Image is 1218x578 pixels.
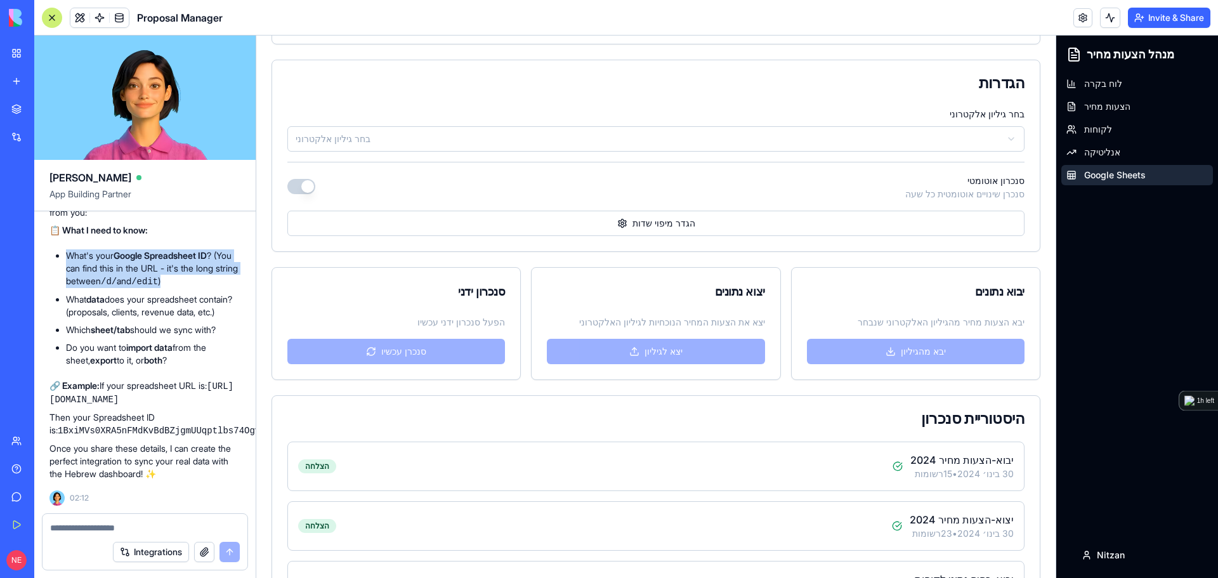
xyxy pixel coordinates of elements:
[49,380,100,391] strong: 🔗 Example:
[805,61,957,81] a: הצעות מחיר
[653,476,757,492] div: יצוא - הצעות מחיר 2024
[49,188,240,211] span: App Building Partner
[805,129,957,150] a: Google Sheets
[291,280,508,293] p: יצא את הצעות המחיר הנוכחיות לגיליון האלקטרוני
[70,493,89,503] span: 02:12
[49,225,148,235] strong: 📋 What I need to know:
[810,507,952,532] button: Nitzan
[828,133,889,146] span: Google Sheets
[49,442,240,480] p: Once you share these details, I can create the perfect integration to sync your real data with th...
[49,379,240,406] p: If your spreadsheet URL is:
[144,355,162,365] strong: both
[6,550,27,570] span: NE
[91,324,130,335] strong: sheet/tab
[66,293,240,319] li: What does your spreadsheet contain? (proposals, clients, revenue data, etc.)
[42,424,80,438] div: הצלחה
[828,65,874,77] span: הצעות מחיר
[49,490,65,506] img: Ella_00000_wcx2te.png
[654,432,757,445] div: 30 בינו׳ 2024 • 15 רשומות
[841,513,868,526] span: Nitzan
[828,110,864,123] span: אנליטיקה
[9,9,88,27] img: logo
[31,280,249,293] p: הפעל סנכרון ידני עכשיו
[114,250,207,261] strong: Google Spreadsheet ID
[113,542,189,562] button: Integrations
[805,84,957,104] a: לקוחות
[828,42,866,55] span: לוח בקרה
[58,426,292,436] code: 1BxiMVs0XRA5nFMdKvBdBZjgmUUqptlbs74OgvE2upms
[137,10,223,25] span: Proposal Manager
[131,277,158,287] code: /edit
[31,40,768,55] div: הגדרות
[66,249,240,288] li: What's your ? (You can find this in the URL - it's the long string between and )
[805,38,957,58] a: לוח בקרה
[653,492,757,504] div: 30 בינו׳ 2024 • 23 רשומות
[42,483,80,497] div: הצלחה
[830,10,918,28] span: מנהל הצעות מחיר
[31,175,768,200] button: הגדר מיפוי שדות
[828,88,856,100] span: לקוחות
[1197,396,1214,406] div: 1h left
[1184,396,1195,406] img: logo
[649,152,768,165] p: סנכרן שינויים אוטומטית כל שעה
[693,73,768,84] label: בחר גיליון אלקטרוני
[551,247,768,265] div: יבוא נתונים
[126,342,173,353] strong: import data
[805,107,957,127] a: אנליטיקה
[711,140,768,150] label: סנכרון אוטומטי
[551,280,768,293] p: יבא הצעות מחיר מהגיליון האלקטרוני שנבחר
[49,411,240,437] p: Then your Spreadsheet ID is:
[66,341,240,367] li: Do you want to from the sheet, to it, or ?
[31,376,768,391] div: היסטוריית סנכרון
[31,247,249,265] div: סנכרון ידני
[610,536,757,551] div: יבוא - בסיס נתוני לקוחות
[291,247,508,265] div: יצוא נתונים
[101,277,117,287] code: /d/
[86,294,105,305] strong: data
[49,170,131,185] span: [PERSON_NAME]
[1128,8,1210,28] button: Invite & Share
[654,417,757,432] div: יבוא - הצעות מחיר 2024
[90,355,117,365] strong: export
[66,324,240,336] li: Which should we sync with?
[376,181,439,194] span: הגדר מיפוי שדות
